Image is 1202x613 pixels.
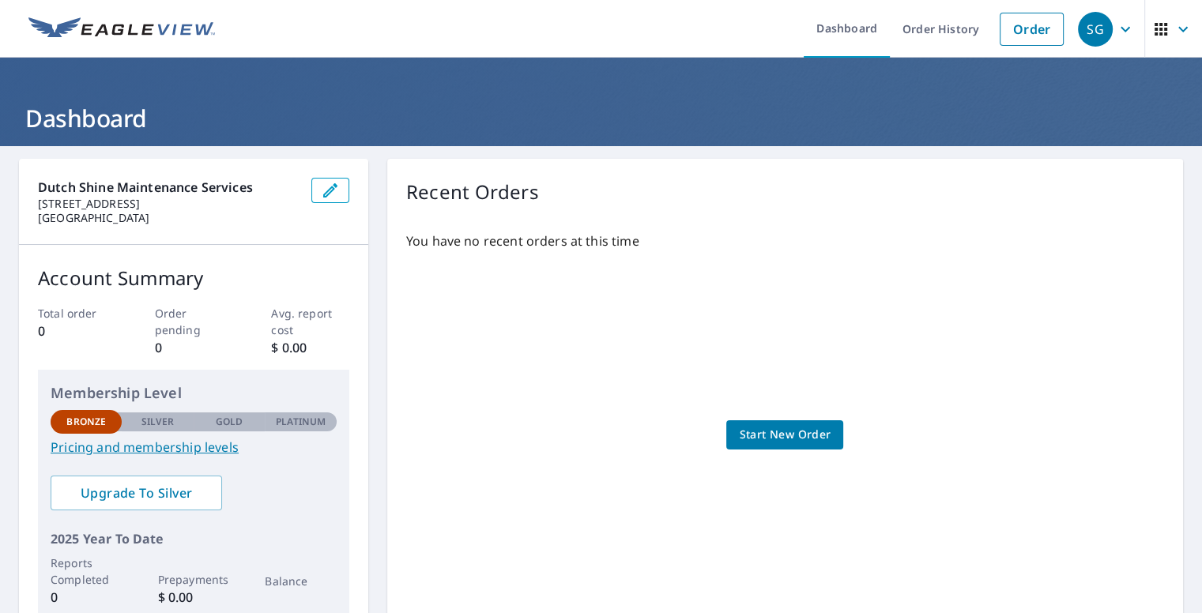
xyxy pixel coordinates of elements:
p: 2025 Year To Date [51,529,337,548]
p: Account Summary [38,264,349,292]
img: EV Logo [28,17,215,41]
p: 0 [155,338,232,357]
p: Avg. report cost [271,305,349,338]
p: 0 [51,588,122,607]
a: Upgrade To Silver [51,476,222,510]
a: Order [1000,13,1064,46]
h1: Dashboard [19,102,1183,134]
p: Silver [141,415,175,429]
p: Prepayments [158,571,229,588]
p: [STREET_ADDRESS] [38,197,299,211]
span: Start New Order [739,425,831,445]
div: SG [1078,12,1113,47]
p: Total order [38,305,115,322]
p: Order pending [155,305,232,338]
p: $ 0.00 [158,588,229,607]
p: Bronze [66,415,106,429]
p: Recent Orders [406,178,539,206]
p: Reports Completed [51,555,122,588]
p: $ 0.00 [271,338,349,357]
p: Balance [265,573,336,589]
p: Dutch Shine Maintenance Services [38,178,299,197]
p: 0 [38,322,115,340]
p: [GEOGRAPHIC_DATA] [38,211,299,225]
p: Platinum [276,415,326,429]
a: Start New Order [726,420,843,449]
span: Upgrade To Silver [63,484,209,502]
p: Gold [216,415,243,429]
a: Pricing and membership levels [51,438,337,457]
p: You have no recent orders at this time [406,231,1164,250]
p: Membership Level [51,382,337,404]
